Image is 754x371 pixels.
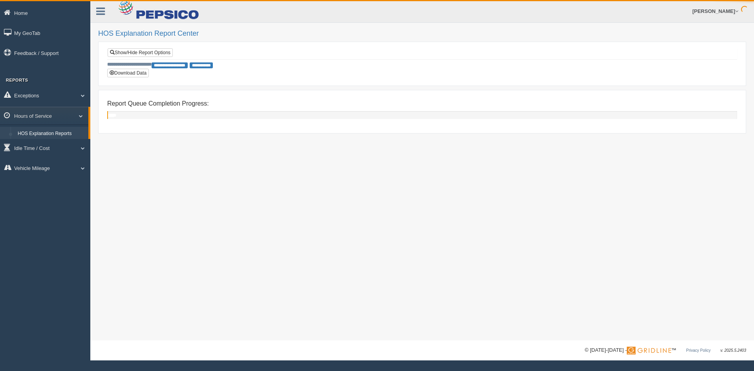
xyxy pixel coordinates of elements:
div: © [DATE]-[DATE] - ™ [585,346,746,355]
a: Show/Hide Report Options [108,48,173,57]
h4: Report Queue Completion Progress: [107,100,737,107]
a: Privacy Policy [686,348,710,353]
h2: HOS Explanation Report Center [98,30,746,38]
button: Download Data [107,69,149,77]
img: Gridline [627,347,671,355]
a: HOS Explanation Reports [14,127,88,141]
span: v. 2025.5.2403 [721,348,746,353]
